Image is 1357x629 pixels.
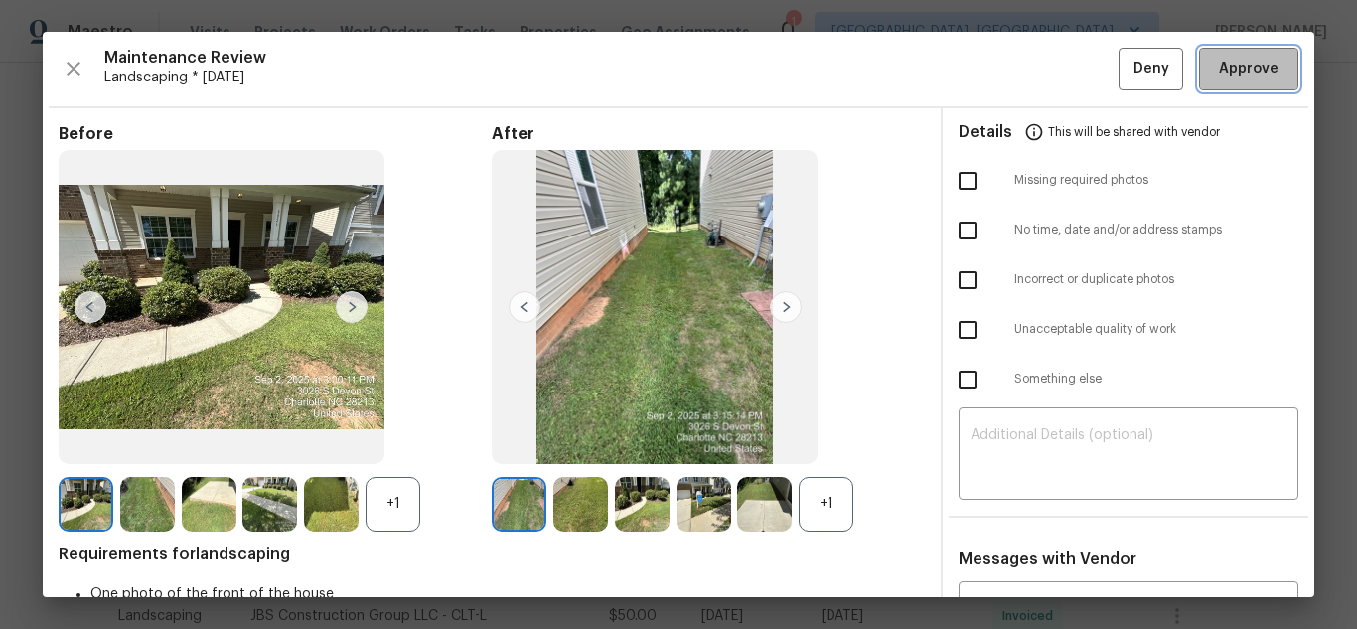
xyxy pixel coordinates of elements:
[104,48,1119,68] span: Maintenance Review
[943,355,1314,404] div: Something else
[1014,271,1298,288] span: Incorrect or duplicate photos
[770,291,802,323] img: right-chevron-button-url
[959,108,1012,156] span: Details
[366,477,420,532] div: +1
[943,156,1314,206] div: Missing required photos
[1014,222,1298,238] span: No time, date and/or address stamps
[1199,48,1298,90] button: Approve
[943,305,1314,355] div: Unacceptable quality of work
[492,124,925,144] span: After
[1014,172,1298,189] span: Missing required photos
[336,291,368,323] img: right-chevron-button-url
[59,545,925,564] span: Requirements for landscaping
[959,551,1136,567] span: Messages with Vendor
[943,206,1314,255] div: No time, date and/or address stamps
[799,477,853,532] div: +1
[90,584,925,604] li: One photo of the front of the house
[1119,48,1183,90] button: Deny
[509,291,540,323] img: left-chevron-button-url
[1133,57,1169,81] span: Deny
[59,124,492,144] span: Before
[75,291,106,323] img: left-chevron-button-url
[104,68,1119,87] span: Landscaping * [DATE]
[1219,57,1279,81] span: Approve
[943,255,1314,305] div: Incorrect or duplicate photos
[1048,108,1220,156] span: This will be shared with vendor
[1014,321,1298,338] span: Unacceptable quality of work
[1014,371,1298,388] span: Something else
